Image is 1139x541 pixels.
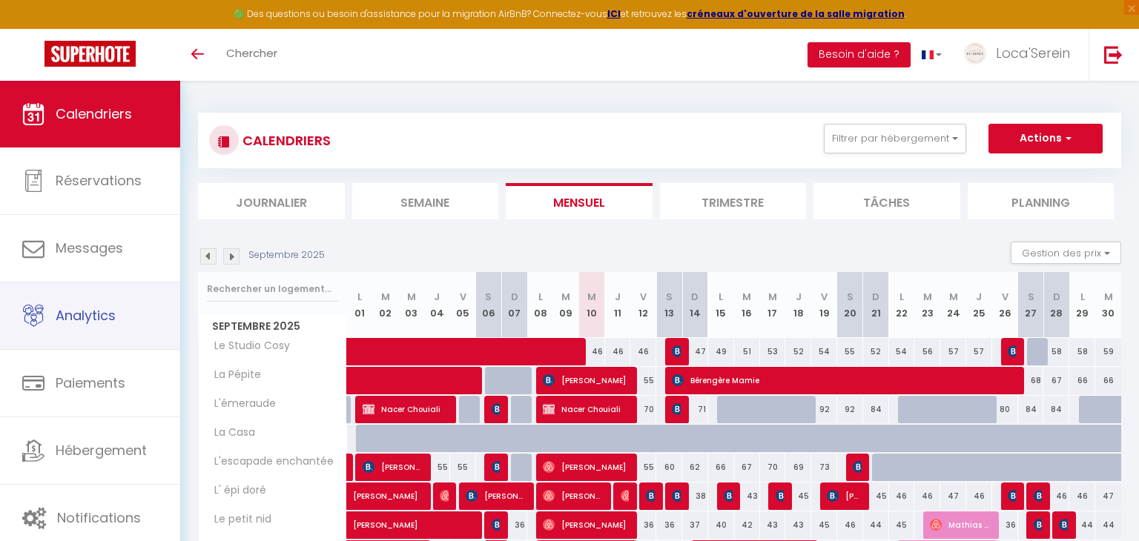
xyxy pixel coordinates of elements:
div: 62 [682,454,708,481]
th: 15 [708,272,734,338]
th: 28 [1043,272,1069,338]
th: 11 [605,272,631,338]
th: 06 [476,272,502,338]
span: [PERSON_NAME] [492,511,501,539]
span: [PERSON_NAME] [827,482,862,510]
abbr: V [460,290,466,304]
span: Paiements [56,374,125,392]
div: 66 [1095,367,1121,394]
div: 92 [811,396,837,423]
th: 24 [940,272,966,338]
abbr: M [587,290,596,304]
th: 07 [501,272,527,338]
button: Actions [988,124,1103,153]
th: 29 [1069,272,1095,338]
div: 67 [734,454,760,481]
abbr: D [872,290,879,304]
a: ICI [607,7,621,20]
th: 14 [682,272,708,338]
input: Rechercher un logement... [207,276,338,302]
span: Nacer Chouiali [543,395,630,423]
span: Messages [56,239,123,257]
abbr: M [561,290,570,304]
div: 54 [811,338,837,365]
span: [PERSON_NAME] [543,511,630,539]
span: Septembre 2025 [199,316,346,337]
div: 36 [656,511,682,539]
abbr: M [923,290,932,304]
span: Sasho Pandeliev [492,453,501,481]
span: [PERSON_NAME] [543,366,630,394]
abbr: L [357,290,362,304]
div: 55 [630,367,656,394]
span: [PERSON_NAME] [1008,482,1017,510]
abbr: D [1053,290,1060,304]
th: 17 [760,272,786,338]
th: 12 [630,272,656,338]
abbr: J [434,290,440,304]
div: 73 [811,454,837,481]
span: L'émeraude [201,396,280,412]
div: 80 [992,396,1018,423]
a: Chercher [215,29,288,81]
th: 18 [785,272,811,338]
div: 67 [1043,367,1069,394]
span: [PERSON_NAME] [363,453,423,481]
div: 46 [914,482,940,510]
span: [PERSON_NAME] [1034,482,1043,510]
div: 84 [863,396,889,423]
div: 44 [863,511,889,539]
abbr: V [640,290,647,304]
li: Tâches [813,183,960,219]
div: 57 [940,338,966,365]
span: [PERSON_NAME] [543,482,604,510]
div: 47 [1095,482,1121,510]
th: 16 [734,272,760,338]
div: 46 [1043,482,1069,510]
abbr: M [742,290,751,304]
span: [PERSON_NAME] [853,453,862,481]
div: 36 [630,511,656,539]
span: Loca'Serein [996,44,1070,62]
p: Septembre 2025 [248,248,325,262]
span: [PERSON_NAME] [724,482,733,510]
div: 53 [760,338,786,365]
abbr: J [796,290,802,304]
div: 44 [1069,511,1095,539]
span: [PERSON_NAME] [621,482,630,510]
div: 37 [682,511,708,539]
abbr: L [719,290,723,304]
div: 66 [708,454,734,481]
th: 01 [347,272,373,338]
div: 55 [424,454,450,481]
span: Chercher [226,45,277,61]
span: [PERSON_NAME] [PERSON_NAME] [466,482,526,510]
span: [PERSON_NAME] [353,503,524,531]
h3: CALENDRIERS [239,124,331,157]
span: [PERSON_NAME] [672,337,681,365]
li: Trimestre [660,183,807,219]
abbr: J [615,290,621,304]
span: [PERSON_NAME] [1008,337,1017,365]
div: 38 [682,482,708,510]
li: Planning [968,183,1115,219]
a: créneaux d'ouverture de la salle migration [687,7,905,20]
li: Semaine [352,183,499,219]
th: 02 [372,272,398,338]
th: 22 [889,272,915,338]
th: 08 [527,272,553,338]
abbr: S [1028,290,1034,304]
abbr: M [768,290,777,304]
div: 52 [785,338,811,365]
img: logout [1104,45,1123,64]
div: 59 [1095,338,1121,365]
a: [PERSON_NAME] [347,454,354,482]
th: 19 [811,272,837,338]
div: 58 [1069,338,1095,365]
span: Hébergement [56,441,147,459]
span: [PERSON_NAME] [353,474,455,502]
div: 60 [656,454,682,481]
div: 70 [630,396,656,423]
